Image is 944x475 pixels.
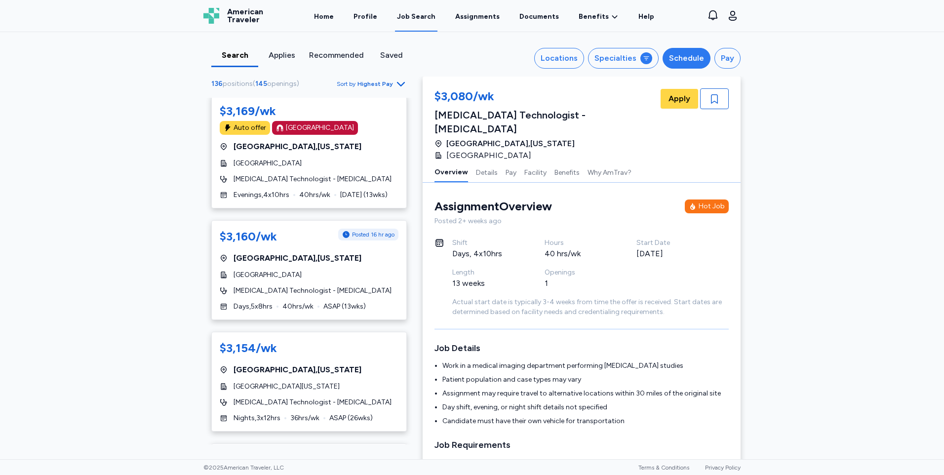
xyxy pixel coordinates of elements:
div: Length [452,268,521,277]
span: Days , 5 x 8 hrs [234,302,273,312]
button: Pay [714,48,741,69]
div: $3,160/wk [220,229,277,244]
li: Assignment may require travel to alternative locations within 30 miles of the original site [442,389,729,398]
span: [GEOGRAPHIC_DATA] [234,158,302,168]
div: Days, 4x10hrs [452,248,521,260]
div: 1 [545,277,613,289]
span: positions [223,79,253,88]
a: Benefits [579,12,619,22]
button: Facility [524,161,547,182]
span: 40 hrs/wk [299,190,330,200]
span: [GEOGRAPHIC_DATA][US_STATE] [234,382,340,392]
div: Search [215,49,254,61]
span: Benefits [579,12,609,22]
li: Minimum of 2 years recent [MEDICAL_DATA] technologist experience required [442,458,729,468]
span: [MEDICAL_DATA] Technologist - [MEDICAL_DATA] [234,286,392,296]
h3: Job Details [434,341,729,355]
div: Specialties [594,52,636,64]
div: Auto offer [234,123,266,133]
span: [GEOGRAPHIC_DATA] , [US_STATE] [234,252,361,264]
div: $3,080/wk [434,88,659,106]
div: [GEOGRAPHIC_DATA] [286,123,354,133]
span: Posted 16 hr ago [352,231,394,238]
div: $3,169/wk [220,103,276,119]
div: ( ) [211,79,303,89]
span: [MEDICAL_DATA] Technologist - [MEDICAL_DATA] [234,174,392,184]
div: Start Date [636,238,705,248]
span: [DATE] ( 13 wks) [340,190,388,200]
li: Patient population and case types may vary [442,375,729,385]
span: American Traveler [227,8,263,24]
button: Sort byHighest Pay [337,78,407,90]
div: Saved [372,49,411,61]
span: © 2025 American Traveler, LLC [203,464,284,472]
span: Apply [669,93,690,105]
a: Terms & Conditions [638,464,689,471]
div: 13 weeks [452,277,521,289]
button: Schedule [663,48,710,69]
span: Nights , 3 x 12 hrs [234,413,280,423]
div: Assignment Overview [434,198,552,214]
li: Day shift, evening, or night shift details not specified [442,402,729,412]
li: Candidate must have their own vehicle for transportation [442,416,729,426]
div: Openings [545,268,613,277]
div: Posted 2+ weeks ago [434,216,729,226]
span: Evenings , 4 x 10 hrs [234,190,289,200]
div: Pay [721,52,734,64]
li: Work in a medical imaging department performing [MEDICAL_DATA] studies [442,361,729,371]
div: Hours [545,238,613,248]
div: Applies [262,49,301,61]
span: [GEOGRAPHIC_DATA] , [US_STATE] [234,141,361,153]
div: Schedule [669,52,704,64]
span: Sort by [337,80,355,88]
a: Job Search [395,1,437,32]
span: openings [267,79,297,88]
button: Pay [506,161,516,182]
button: Why AmTrav? [588,161,631,182]
span: [MEDICAL_DATA] Technologist - [MEDICAL_DATA] [234,397,392,407]
span: 40 hrs/wk [282,302,314,312]
div: [MEDICAL_DATA] Technologist - [MEDICAL_DATA] [434,108,659,136]
div: Shift [452,238,521,248]
a: Privacy Policy [705,464,741,471]
button: Locations [534,48,584,69]
div: Hot Job [699,201,725,211]
div: [DATE] [636,248,705,260]
span: [GEOGRAPHIC_DATA] , [US_STATE] [446,138,575,150]
div: $3,154/wk [220,340,277,356]
div: Actual start date is typically 3-4 weeks from time the offer is received. Start dates are determi... [452,297,729,317]
span: Highest Pay [357,80,393,88]
span: ASAP ( 26 wks) [329,413,373,423]
button: Specialties [588,48,659,69]
div: Locations [541,52,578,64]
h3: Job Requirements [434,438,729,452]
img: Logo [203,8,219,24]
button: Benefits [554,161,580,182]
div: 40 hrs/wk [545,248,613,260]
span: ASAP ( 13 wks) [323,302,366,312]
span: 136 [211,79,223,88]
span: [GEOGRAPHIC_DATA] [234,270,302,280]
button: Overview [434,161,468,182]
button: Apply [661,89,698,109]
button: Details [476,161,498,182]
span: [GEOGRAPHIC_DATA] [446,150,531,161]
span: 145 [255,79,267,88]
span: 36 hrs/wk [290,413,319,423]
div: Recommended [309,49,364,61]
div: Job Search [397,12,435,22]
span: [GEOGRAPHIC_DATA] , [US_STATE] [234,364,361,376]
